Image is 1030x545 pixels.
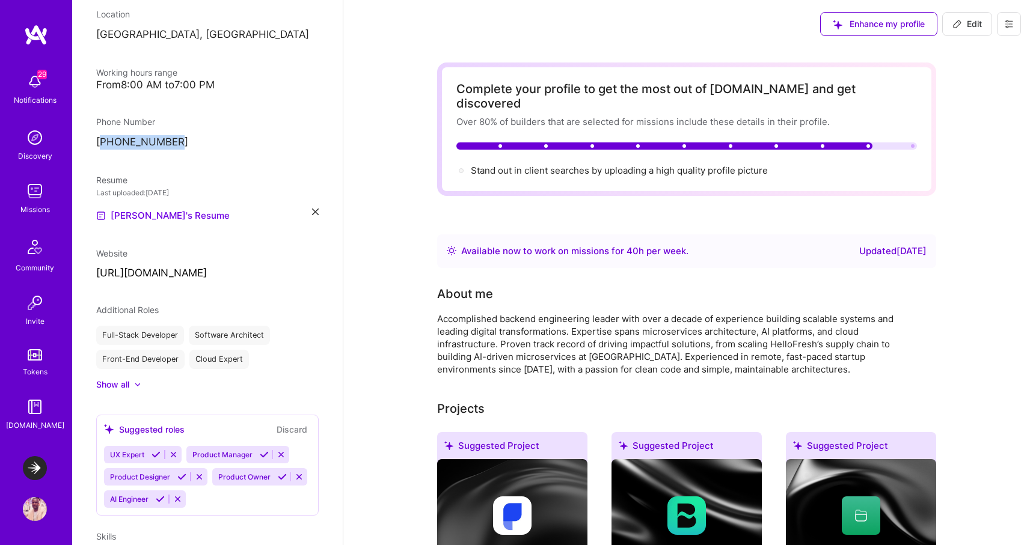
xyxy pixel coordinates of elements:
[619,441,628,450] i: icon SuggestedTeams
[273,422,311,436] button: Discard
[96,67,177,78] span: Working hours range
[20,203,50,216] div: Missions
[173,495,182,504] i: Reject
[110,495,149,504] span: AI Engineer
[110,450,144,459] span: UX Expert
[23,179,47,203] img: teamwork
[110,472,170,481] span: Product Designer
[218,472,271,481] span: Product Owner
[14,94,57,106] div: Notifications
[192,450,253,459] span: Product Manager
[312,209,319,215] i: icon Close
[96,117,155,127] span: Phone Number
[23,395,47,419] img: guide book
[96,186,319,199] div: Last uploaded: [DATE]
[37,70,47,79] span: 29
[104,423,185,436] div: Suggested roles
[23,456,47,480] img: LaunchDarkly: Experimentation Delivery Team
[23,126,47,150] img: discovery
[104,424,114,434] i: icon SuggestedTeams
[793,441,802,450] i: icon SuggestedTeams
[437,312,918,376] div: Accomplished backend engineering leader with over a decade of experience building scalable system...
[156,495,165,504] i: Accept
[833,18,925,30] span: Enhance my profile
[833,20,842,29] i: icon SuggestedTeams
[23,497,47,521] img: User Avatar
[96,79,319,91] div: From 8:00 AM to 7:00 PM
[260,450,269,459] i: Accept
[667,496,706,535] img: Company logo
[96,267,207,279] button: [URL][DOMAIN_NAME]
[295,472,304,481] i: Reject
[6,419,64,431] div: [DOMAIN_NAME]
[952,18,982,30] span: Edit
[437,432,587,464] div: Suggested Project
[26,315,44,327] div: Invite
[444,441,453,450] i: icon SuggestedTeams
[28,349,42,361] img: tokens
[189,350,249,369] div: Cloud Expert
[18,150,52,162] div: Discovery
[820,12,937,36] button: Enhance my profile
[20,456,50,480] a: LaunchDarkly: Experimentation Delivery Team
[152,450,161,459] i: Accept
[493,496,532,535] img: Company logo
[20,233,49,261] img: Community
[96,531,116,541] span: Skills
[177,472,186,481] i: Accept
[96,350,185,369] div: Front-End Developer
[189,326,270,345] div: Software Architect
[169,450,178,459] i: Reject
[437,285,493,303] div: About me
[23,291,47,315] img: Invite
[23,365,48,378] div: Tokens
[627,245,639,257] span: 40
[456,115,917,128] div: Over 80% of builders that are selected for missions include these details in their profile.
[96,326,184,345] div: Full-Stack Developer
[859,244,927,258] div: Updated [DATE]
[278,472,287,481] i: Accept
[96,175,127,185] span: Resume
[942,12,992,36] button: Edit
[447,246,456,255] img: Availability
[96,209,230,223] a: [PERSON_NAME]'s Resume
[96,135,319,150] p: [PHONE_NUMBER]
[461,244,688,258] div: Available now to work on missions for h per week .
[612,432,762,464] div: Suggested Project
[96,379,129,391] div: Show all
[16,261,54,274] div: Community
[96,8,319,20] div: Location
[96,248,127,258] span: Website
[96,28,319,42] p: [GEOGRAPHIC_DATA], [GEOGRAPHIC_DATA]
[20,497,50,521] a: User Avatar
[96,211,106,221] img: Resume
[437,400,485,418] div: Projects
[456,82,917,111] div: Complete your profile to get the most out of [DOMAIN_NAME] and get discovered
[24,24,48,46] img: logo
[96,305,159,315] span: Additional Roles
[23,70,47,94] img: bell
[786,432,936,464] div: Suggested Project
[195,472,204,481] i: Reject
[277,450,286,459] i: Reject
[471,164,768,177] div: Stand out in client searches by uploading a high quality profile picture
